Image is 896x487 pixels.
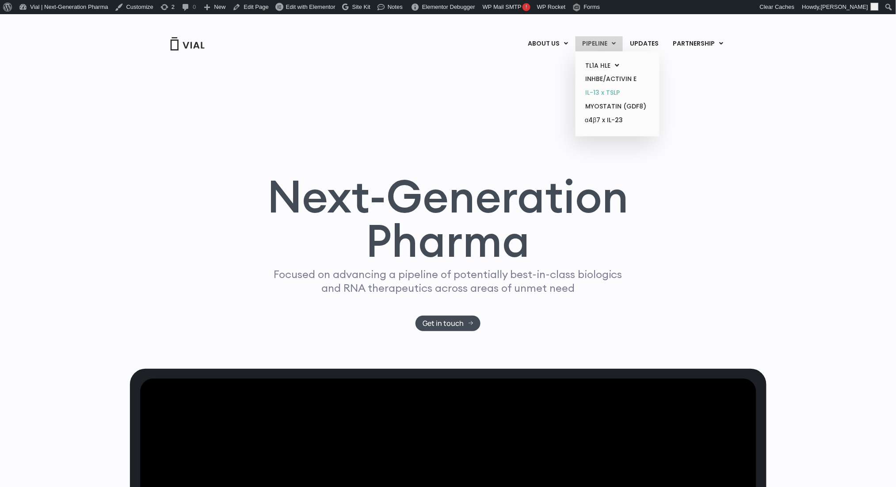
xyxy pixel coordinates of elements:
img: Vial Logo [170,37,205,50]
p: Focused on advancing a pipeline of potentially best-in-class biologics and RNA therapeutics acros... [270,267,626,295]
a: IL-13 x TSLP [579,86,656,100]
a: α4β7 x IL-23 [579,113,656,128]
span: Get in touch [423,320,464,327]
span: [PERSON_NAME] [821,4,868,10]
a: MYOSTATIN (GDF8) [579,100,656,113]
h1: Next-Generation Pharma [257,174,640,263]
a: ABOUT USMenu Toggle [521,36,575,51]
span: Edit with Elementor [286,4,336,10]
a: INHBE/ACTIVIN E [579,72,656,86]
a: PARTNERSHIPMenu Toggle [666,36,731,51]
span: ! [522,3,530,11]
a: TL1A HLEMenu Toggle [579,59,656,73]
a: UPDATES [623,36,666,51]
a: PIPELINEMenu Toggle [576,36,623,51]
a: Get in touch [416,316,480,331]
span: Site Kit [352,4,370,10]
